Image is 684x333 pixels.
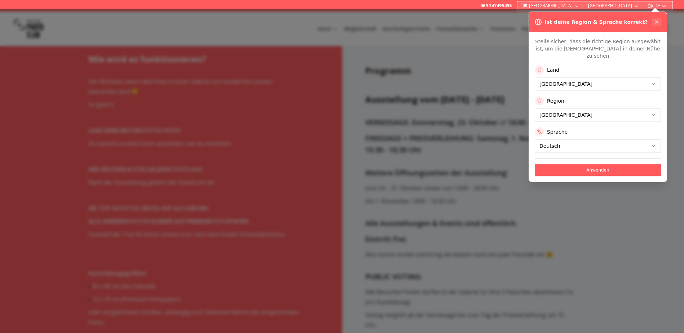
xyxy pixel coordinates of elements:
[520,1,583,10] button: [GEOGRAPHIC_DATA]
[480,3,512,9] a: 069 247495455
[547,128,568,136] label: Sprache
[545,18,648,26] h3: Ist deine Region & Sprache korrekt?
[645,1,670,10] button: DE
[547,97,564,105] label: Region
[535,164,661,176] button: Anwenden
[585,1,642,10] button: [GEOGRAPHIC_DATA]
[535,38,661,59] p: Stelle sicher, dass die richtige Region ausgewählt ist, um die [DEMOGRAPHIC_DATA] in deiner Nähe ...
[547,66,559,74] label: Land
